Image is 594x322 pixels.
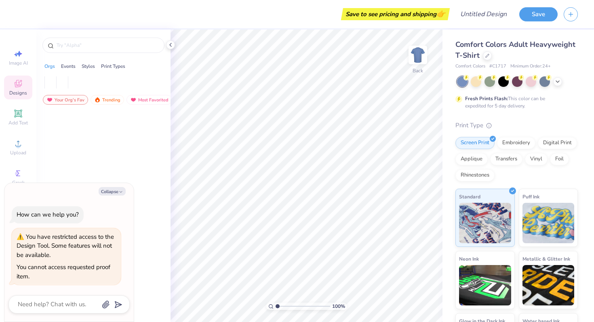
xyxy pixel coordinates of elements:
span: Puff Ink [522,192,539,201]
div: Events [61,63,76,70]
strong: Fresh Prints Flash: [465,95,508,102]
div: Foil [550,153,569,165]
div: Save to see pricing and shipping [343,8,448,20]
button: Collapse [99,187,126,196]
div: Transfers [490,153,522,165]
div: You have restricted access to the Design Tool. Some features will not be available. [17,233,114,259]
div: Your Org's Fav [43,95,88,105]
input: Untitled Design [454,6,513,22]
div: Styles [82,63,95,70]
img: most_fav.gif [46,97,53,103]
span: 👉 [436,9,445,19]
img: Puff Ink [522,203,575,243]
span: Designs [9,90,27,96]
img: Standard [459,203,511,243]
div: Most Favorited [126,95,172,105]
div: Screen Print [455,137,495,149]
div: This color can be expedited for 5 day delivery. [465,95,565,109]
span: Standard [459,192,480,201]
img: most_fav.gif [130,97,137,103]
span: Add Text [8,120,28,126]
span: Upload [10,149,26,156]
span: Comfort Colors Adult Heavyweight T-Shirt [455,40,575,60]
img: trending.gif [94,97,101,103]
div: Vinyl [525,153,548,165]
span: 100 % [332,303,345,310]
span: # C1717 [489,63,506,70]
img: Back [410,47,426,63]
div: Print Types [101,63,125,70]
div: Print Type [455,121,578,130]
div: Applique [455,153,488,165]
button: Save [519,7,558,21]
div: Trending [91,95,124,105]
div: How can we help you? [17,210,79,219]
div: Back [413,67,423,74]
div: Rhinestones [455,169,495,181]
img: Neon Ink [459,265,511,305]
span: Comfort Colors [455,63,485,70]
div: Orgs [44,63,55,70]
span: Neon Ink [459,255,479,263]
span: Greek [12,179,25,186]
div: Embroidery [497,137,535,149]
span: Minimum Order: 24 + [510,63,551,70]
div: Digital Print [538,137,577,149]
div: You cannot access requested proof item. [17,263,110,280]
img: Metallic & Glitter Ink [522,265,575,305]
span: Metallic & Glitter Ink [522,255,570,263]
span: Image AI [9,60,28,66]
input: Try "Alpha" [56,41,159,49]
